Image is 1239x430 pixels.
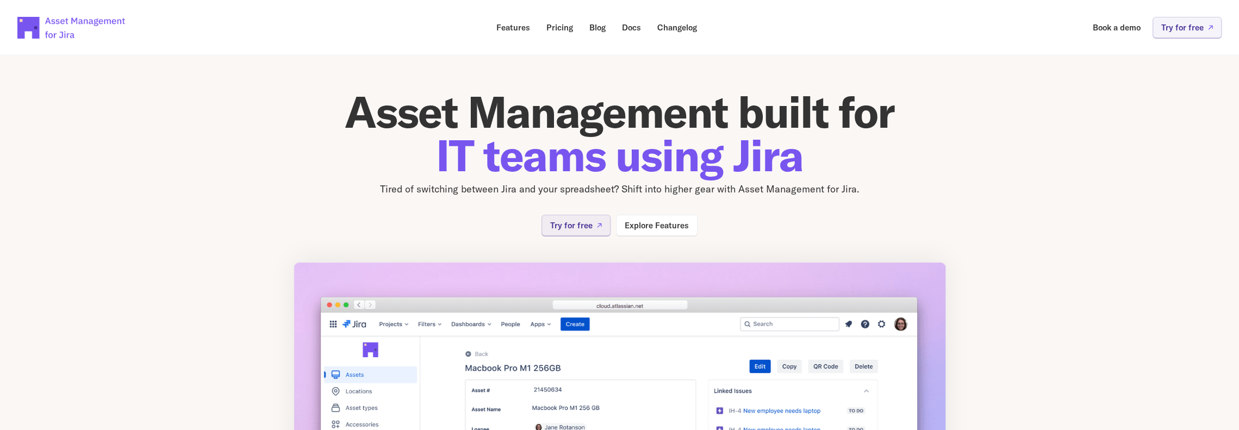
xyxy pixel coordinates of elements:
a: Try for free [1153,17,1222,38]
p: Pricing [546,23,573,32]
a: Explore Features [616,215,698,236]
a: Changelog [650,17,705,38]
p: Features [496,23,530,32]
p: Tired of switching between Jira and your spreadsheet? Shift into higher gear with Asset Managemen... [294,182,946,197]
p: Explore Features [625,221,689,229]
p: Try for free [550,221,593,229]
span: IT teams using Jira [436,128,803,183]
a: Blog [582,17,613,38]
p: Try for free [1161,23,1204,32]
p: Docs [622,23,641,32]
a: Docs [614,17,649,38]
p: Book a demo [1093,23,1141,32]
h1: Asset Management built for [294,90,946,177]
p: Changelog [657,23,697,32]
a: Features [489,17,538,38]
p: Blog [589,23,606,32]
a: Try for free [541,215,611,236]
a: Pricing [539,17,581,38]
a: Book a demo [1085,17,1148,38]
